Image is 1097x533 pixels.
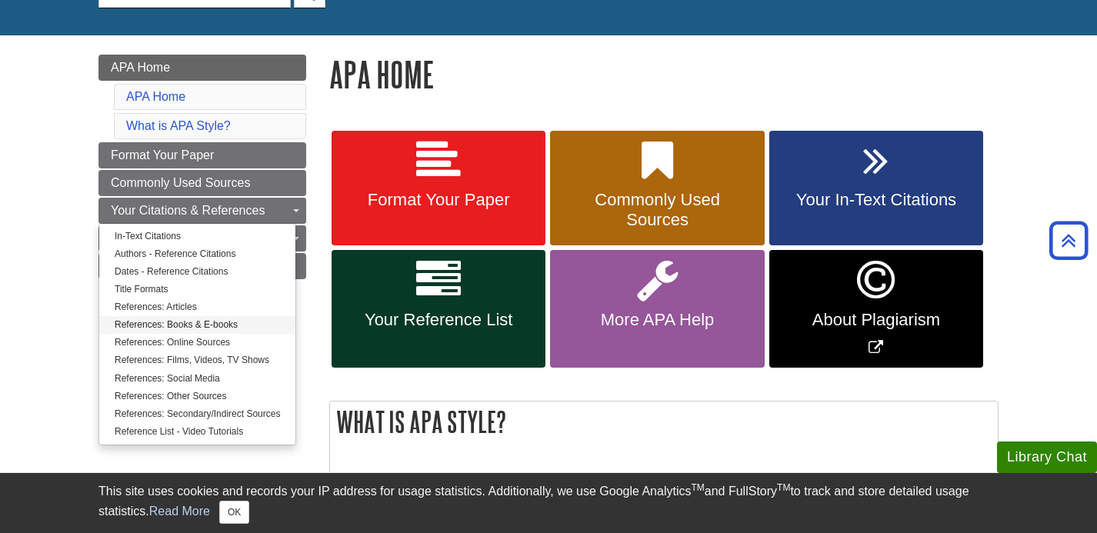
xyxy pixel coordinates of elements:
a: References: Articles [99,298,295,316]
a: More APA Help [550,250,764,368]
a: Commonly Used Sources [550,131,764,246]
a: Your In-Text Citations [769,131,983,246]
a: References: Online Sources [99,334,295,351]
a: References: Secondary/Indirect Sources [99,405,295,423]
a: In-Text Citations [99,228,295,245]
sup: TM [691,482,704,493]
h1: APA Home [329,55,999,94]
a: Back to Top [1044,230,1093,251]
div: Guide Page Menu [98,55,306,381]
a: Format Your Paper [332,131,545,246]
span: Commonly Used Sources [562,190,752,230]
a: What is APA Style? [126,119,231,132]
a: Your Citations & References [98,198,306,224]
span: About Plagiarism [781,310,972,330]
a: Title Formats [99,281,295,298]
a: Authors - Reference Citations [99,245,295,263]
span: Your Reference List [343,310,534,330]
a: References: Films, Videos, TV Shows [99,351,295,369]
span: Commonly Used Sources [111,176,250,189]
sup: TM [777,482,790,493]
a: References: Books & E-books [99,316,295,334]
span: Your In-Text Citations [781,190,972,210]
a: Format Your Paper [98,142,306,168]
a: Link opens in new window [769,250,983,368]
button: Close [219,501,249,524]
a: References: Other Sources [99,388,295,405]
a: Your Reference List [332,250,545,368]
span: Format Your Paper [111,148,214,162]
a: APA Home [98,55,306,81]
h2: What is APA Style? [330,401,998,442]
span: Your Citations & References [111,204,265,217]
a: Commonly Used Sources [98,170,306,196]
span: APA Home [111,61,170,74]
a: References: Social Media [99,370,295,388]
button: Library Chat [997,441,1097,473]
a: Read More [149,505,210,518]
div: This site uses cookies and records your IP address for usage statistics. Additionally, we use Goo... [98,482,999,524]
a: Reference List - Video Tutorials [99,423,295,441]
a: APA Home [126,90,185,103]
span: Format Your Paper [343,190,534,210]
span: More APA Help [562,310,752,330]
a: Dates - Reference Citations [99,263,295,281]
